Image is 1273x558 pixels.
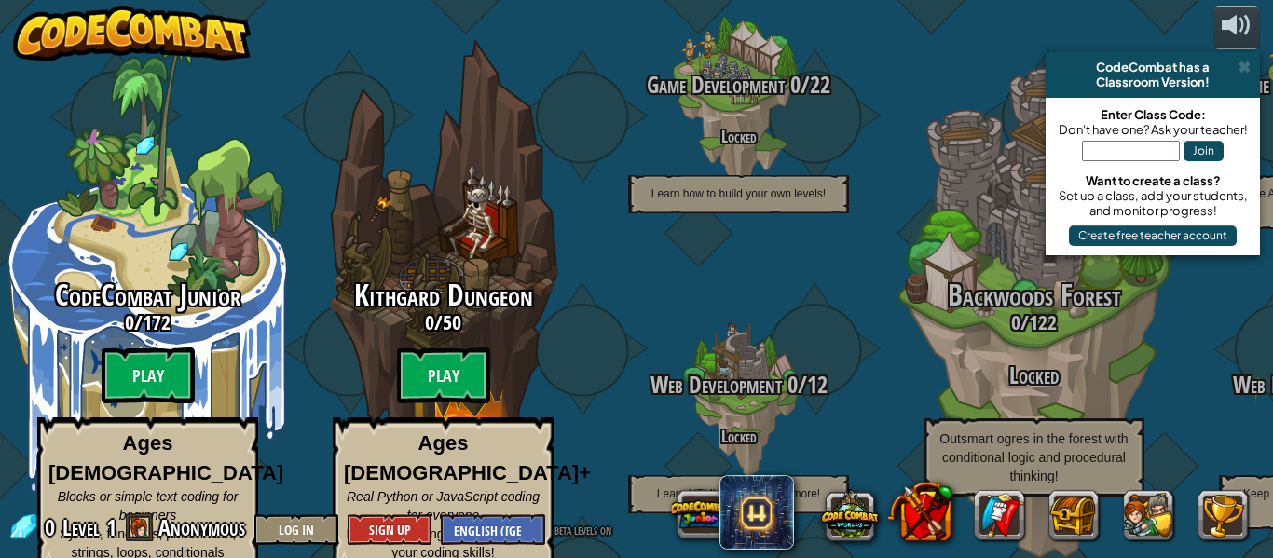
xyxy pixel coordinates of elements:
h3: Locked [886,363,1182,388]
div: CodeCombat has a [1053,60,1252,75]
h3: / [295,311,591,333]
span: 0 [782,369,798,401]
strong: Ages [DEMOGRAPHIC_DATA] [48,431,283,483]
span: 0 [1011,308,1020,336]
span: Outsmart ogres in the forest with conditional logic and procedural thinking! [939,431,1128,483]
span: 12 [807,369,828,401]
span: Learn how to build your own levels! [651,187,826,200]
span: Level [62,512,100,543]
button: Join [1184,141,1224,161]
btn: Play [397,347,490,403]
div: Don't have one? Ask your teacher! [1055,122,1251,137]
div: Set up a class, add your students, and monitor progress! [1055,188,1251,218]
span: 1 [106,512,116,542]
span: 0 [785,69,801,101]
span: 122 [1029,308,1057,336]
span: Game Development [647,69,785,101]
h4: Locked [591,428,886,445]
div: Enter Class Code: [1055,107,1251,122]
button: Adjust volume [1213,6,1260,49]
div: Want to create a class? [1055,173,1251,188]
btn: Play [102,347,195,403]
span: 172 [143,308,171,336]
button: Log In [254,514,338,545]
img: CodeCombat - Learn how to code by playing a game [13,6,252,61]
span: Web Development [650,369,782,401]
h3: / [591,373,886,398]
span: 50 [443,308,461,336]
h3: / [591,73,886,98]
span: Kithgard Dungeon [354,275,533,315]
span: Anonymous [158,512,245,542]
button: Sign Up [348,514,431,545]
h4: Locked [591,128,886,145]
span: Real Python or JavaScript coding for everyone [347,489,540,523]
span: 0 [425,308,434,336]
button: Create free teacher account [1069,225,1237,246]
h3: / [886,311,1182,333]
span: 22 [810,69,830,101]
span: Backwoods Forest [948,275,1121,315]
span: 0 [45,512,61,542]
span: CodeCombat Junior [55,275,240,315]
span: 0 [125,308,134,336]
span: Learn HTML, scripting and more! [657,487,820,500]
strong: Ages [DEMOGRAPHIC_DATA]+ [344,431,591,483]
span: Blocks or simple text coding for beginners [58,489,239,523]
div: Classroom Version! [1053,75,1252,89]
span: beta levels on [554,521,611,538]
